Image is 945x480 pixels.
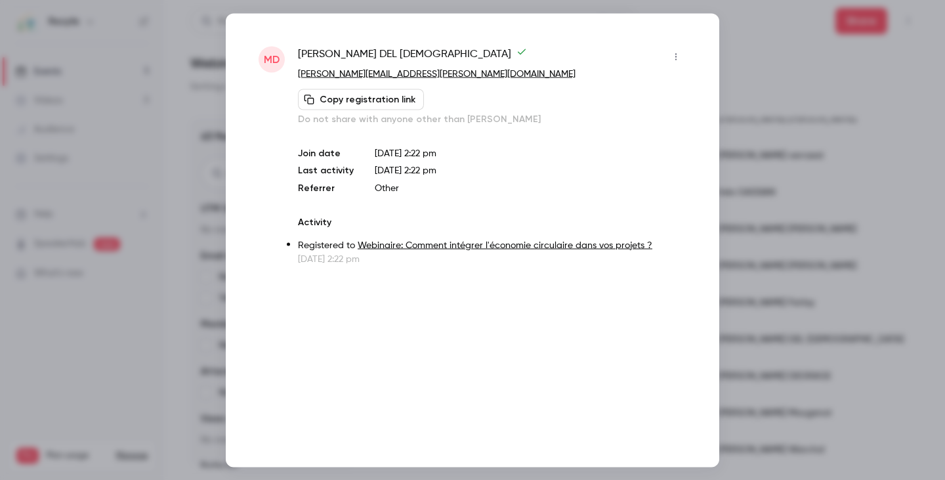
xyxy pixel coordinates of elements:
p: Registered to [298,238,686,252]
span: MD [264,51,280,67]
a: Webinaire: Comment intégrer l'économie circulaire dans vos projets ? [358,240,652,250]
p: Last activity [298,164,354,177]
p: Other [375,181,686,194]
span: [DATE] 2:22 pm [375,165,436,175]
button: Copy registration link [298,89,424,110]
p: [DATE] 2:22 pm [375,146,686,160]
p: Referrer [298,181,354,194]
p: Join date [298,146,354,160]
span: [PERSON_NAME] DEL [DEMOGRAPHIC_DATA] [298,46,527,67]
a: [PERSON_NAME][EMAIL_ADDRESS][PERSON_NAME][DOMAIN_NAME] [298,69,576,78]
p: Activity [298,215,686,229]
p: [DATE] 2:22 pm [298,252,686,265]
p: Do not share with anyone other than [PERSON_NAME] [298,112,686,125]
